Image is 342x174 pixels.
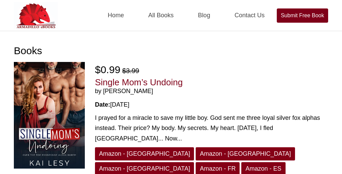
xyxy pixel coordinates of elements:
a: Single Mom’s Undoing [95,77,183,87]
del: $3.99 [122,67,139,74]
span: by [PERSON_NAME] [95,88,328,95]
a: Amazon - [GEOGRAPHIC_DATA] [95,147,194,160]
div: [DATE] [95,100,328,109]
img: Single Mom’s Undoing [14,62,85,169]
a: Amazon - [GEOGRAPHIC_DATA] [196,147,295,160]
img: Armadilloebooks [14,2,58,29]
a: Submit Free Book [277,8,328,23]
strong: Date: [95,101,110,108]
span: $0.99 [95,64,120,75]
div: I prayed for a miracle to save my little boy. God sent me three loyal silver fox alphas instead. ... [95,113,328,144]
h1: Books [14,45,328,57]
